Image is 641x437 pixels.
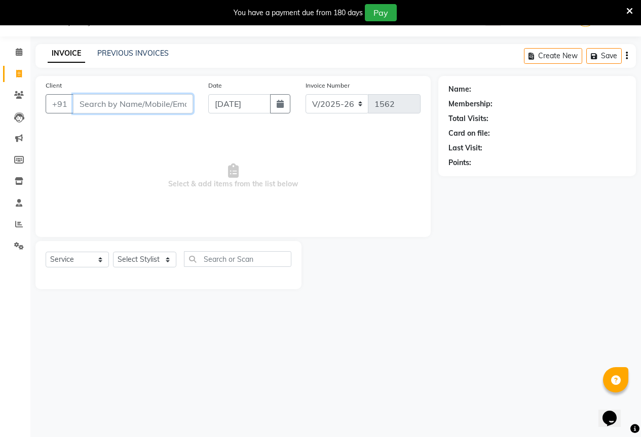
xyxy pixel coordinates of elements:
button: Create New [524,48,582,64]
label: Date [208,81,222,90]
a: INVOICE [48,45,85,63]
button: +91 [46,94,74,113]
input: Search or Scan [184,251,291,267]
div: Name: [448,84,471,95]
div: Total Visits: [448,113,488,124]
input: Search by Name/Mobile/Email/Code [73,94,193,113]
a: PREVIOUS INVOICES [97,49,169,58]
div: Last Visit: [448,143,482,153]
button: Save [586,48,622,64]
label: Invoice Number [306,81,350,90]
div: Card on file: [448,128,490,139]
label: Client [46,81,62,90]
button: Pay [365,4,397,21]
div: Points: [448,157,471,168]
div: You have a payment due from 180 days [234,8,363,18]
div: Membership: [448,99,493,109]
iframe: chat widget [598,396,631,427]
span: Select & add items from the list below [46,126,421,227]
